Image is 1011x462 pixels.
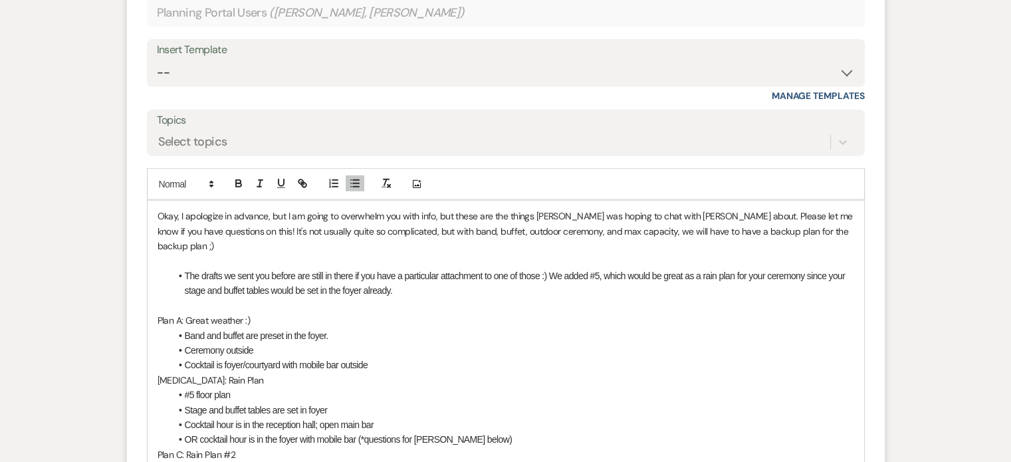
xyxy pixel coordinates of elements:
[158,209,854,253] p: Okay, I apologize in advance, but I am going to overwhelm you with info, but these are the things...
[171,403,854,417] li: Stage and buffet tables are set in foyer
[157,111,855,130] label: Topics
[171,417,854,432] li: Cocktail hour is in the reception hall; open main bar
[158,134,227,152] div: Select topics
[158,447,854,462] p: Plan C: Rain Plan #2
[171,388,854,402] li: #5 floor plan
[157,41,855,60] div: Insert Template
[171,269,854,298] li: The drafts we sent you before are still in there if you have a particular attachment to one of th...
[171,358,854,372] li: Cocktail is foyer/courtyard with mobile bar outside
[158,313,854,328] p: Plan A: Great weather :)
[171,432,854,447] li: OR cocktail hour is in the foyer with mobile bar (*questions for [PERSON_NAME] below)
[158,373,854,388] p: [MEDICAL_DATA]: Rain Plan
[269,4,465,22] span: ( [PERSON_NAME], [PERSON_NAME] )
[171,328,854,343] li: Band and buffet are preset in the foyer.
[171,343,854,358] li: Ceremony outside
[772,90,865,102] a: Manage Templates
